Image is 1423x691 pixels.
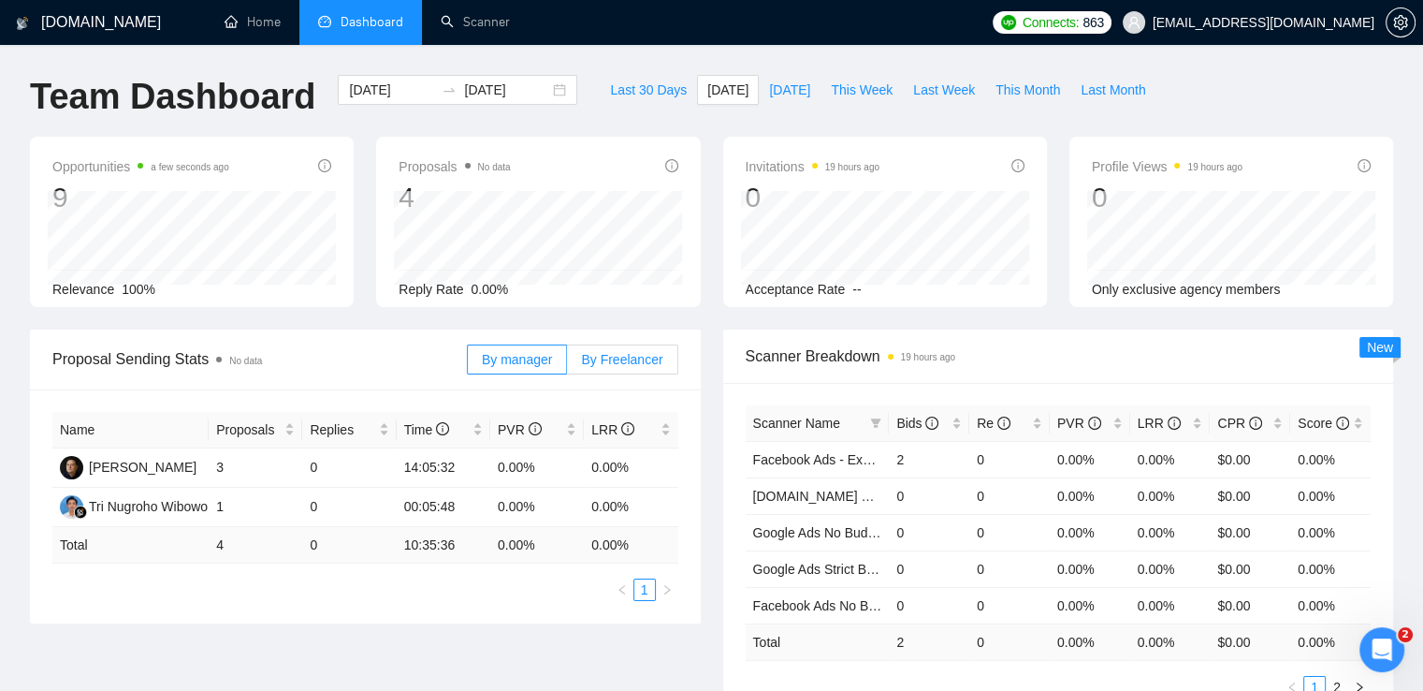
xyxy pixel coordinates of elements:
[610,80,687,100] span: Last 30 Days
[591,422,634,437] span: LRR
[1050,478,1130,514] td: 0.00%
[889,624,969,660] td: 2
[769,80,810,100] span: [DATE]
[611,579,633,601] button: left
[1336,417,1349,430] span: info-circle
[820,75,903,105] button: This Week
[697,75,759,105] button: [DATE]
[1081,80,1145,100] span: Last Month
[889,514,969,551] td: 0
[584,488,677,527] td: 0.00%
[404,422,449,437] span: Time
[216,419,281,440] span: Proposals
[1050,551,1130,587] td: 0.00%
[464,80,549,100] input: End date
[656,579,678,601] li: Next Page
[1210,551,1290,587] td: $0.00
[633,579,656,601] li: 1
[1210,587,1290,624] td: $0.00
[1092,155,1242,178] span: Profile Views
[1050,587,1130,624] td: 0.00%
[995,80,1060,100] span: This Month
[600,75,697,105] button: Last 30 Days
[209,488,302,527] td: 1
[490,488,584,527] td: 0.00%
[302,448,396,488] td: 0
[1138,416,1181,431] span: LRR
[1387,15,1415,30] span: setting
[60,498,208,513] a: TNTri Nugroho Wibowo
[866,409,885,437] span: filter
[1070,75,1155,105] button: Last Month
[753,525,886,540] a: Google Ads No Budget
[482,352,552,367] span: By manager
[30,75,315,119] h1: Team Dashboard
[490,448,584,488] td: 0.00%
[969,551,1050,587] td: 0
[442,82,457,97] span: to
[1088,417,1101,430] span: info-circle
[89,496,208,517] div: Tri Nugroho Wibowo
[584,527,677,564] td: 0.00 %
[1130,587,1211,624] td: 0.00%
[889,478,969,514] td: 0
[399,155,510,178] span: Proposals
[969,441,1050,478] td: 0
[1050,514,1130,551] td: 0.00%
[746,155,879,178] span: Invitations
[746,345,1372,368] span: Scanner Breakdown
[969,624,1050,660] td: 0
[661,584,673,595] span: right
[397,527,490,564] td: 10:35:36
[472,282,509,297] span: 0.00%
[581,352,662,367] span: By Freelancer
[1050,624,1130,660] td: 0.00 %
[1168,417,1181,430] span: info-circle
[1249,417,1262,430] span: info-circle
[52,412,209,448] th: Name
[1210,624,1290,660] td: $ 0.00
[753,416,840,431] span: Scanner Name
[634,580,655,600] a: 1
[529,422,542,435] span: info-circle
[617,584,628,595] span: left
[665,159,678,172] span: info-circle
[1023,12,1079,33] span: Connects:
[318,159,331,172] span: info-circle
[1210,514,1290,551] td: $0.00
[60,495,83,519] img: TN
[969,514,1050,551] td: 0
[1359,627,1404,672] iframe: Intercom live chat
[707,80,748,100] span: [DATE]
[229,356,262,366] span: No data
[478,162,511,172] span: No data
[1290,514,1371,551] td: 0.00%
[1130,478,1211,514] td: 0.00%
[901,352,955,362] time: 19 hours ago
[399,180,510,215] div: 4
[225,14,281,30] a: homeHome
[746,624,890,660] td: Total
[498,422,542,437] span: PVR
[16,8,29,38] img: logo
[1386,7,1416,37] button: setting
[302,488,396,527] td: 0
[889,441,969,478] td: 2
[969,478,1050,514] td: 0
[442,82,457,97] span: swap-right
[341,14,403,30] span: Dashboard
[889,587,969,624] td: 0
[441,14,510,30] a: searchScanner
[753,598,902,613] a: Facebook Ads No Budget
[52,282,114,297] span: Relevance
[831,80,893,100] span: This Week
[896,416,938,431] span: Bids
[913,80,975,100] span: Last Week
[1290,587,1371,624] td: 0.00%
[1367,340,1393,355] span: New
[1050,441,1130,478] td: 0.00%
[852,282,861,297] span: --
[397,488,490,527] td: 00:05:48
[1210,441,1290,478] td: $0.00
[209,527,302,564] td: 4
